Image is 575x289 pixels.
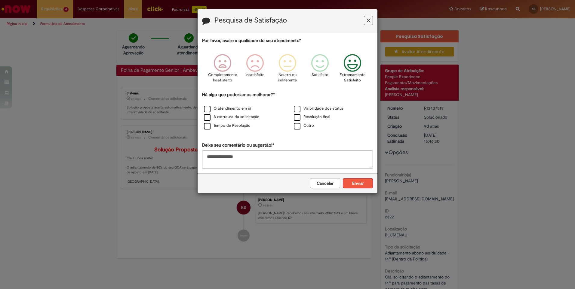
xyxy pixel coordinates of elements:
div: Há algo que poderíamos melhorar?* [202,92,373,130]
div: Extremamente Satisfeito [337,50,368,91]
label: Pesquisa de Satisfação [214,17,287,24]
p: Satisfeito [312,72,328,78]
p: Completamente Insatisfeito [208,72,237,83]
div: Insatisfeito [240,50,270,91]
label: Outro [294,123,314,129]
label: Deixe seu comentário ou sugestão!* [202,142,274,148]
p: Neutro ou indiferente [277,72,298,83]
button: Enviar [343,178,373,188]
p: Extremamente Satisfeito [340,72,365,83]
label: Visibilidade dos status [294,106,343,111]
label: A estrutura da solicitação [204,114,260,120]
button: Cancelar [310,178,340,188]
div: Satisfeito [305,50,335,91]
label: O atendimento em si [204,106,251,111]
div: Neutro ou indiferente [272,50,303,91]
p: Insatisfeito [245,72,265,78]
label: Resolução final [294,114,330,120]
label: Tempo de Resolução [204,123,251,129]
label: Por favor, avalie a qualidade do seu atendimento* [202,38,301,44]
div: Completamente Insatisfeito [207,50,238,91]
